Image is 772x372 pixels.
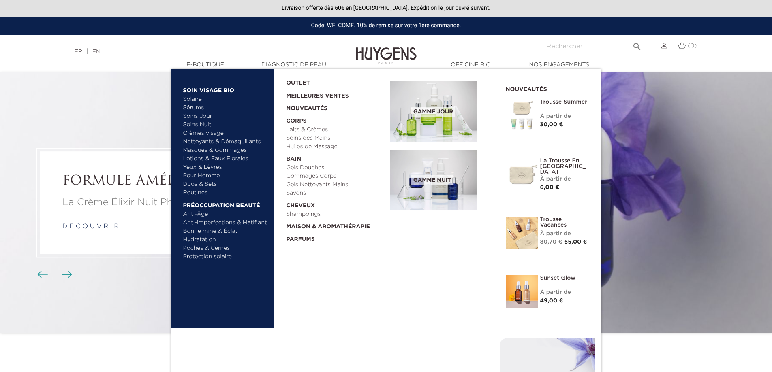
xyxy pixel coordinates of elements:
[286,100,384,113] a: Nouveautés
[183,172,268,180] a: Pour Homme
[519,61,600,69] a: Nos engagements
[286,181,384,189] a: Gels Nettoyants Mains
[540,230,589,238] div: À partir de
[564,239,587,245] span: 65,00 €
[165,61,246,69] a: E-Boutique
[62,195,233,210] p: La Crème Élixir Nuit Phyto-Rétinol
[540,158,589,175] a: La Trousse en [GEOGRAPHIC_DATA]
[183,227,268,236] a: Bonne mine & Éclat
[183,121,261,129] a: Soins Nuit
[183,146,268,155] a: Masques & Gommages
[183,210,268,219] a: Anti-Âge
[286,87,377,100] a: Meilleures Ventes
[632,39,642,49] i: 
[390,150,477,210] img: routine_nuit_banner.jpg
[286,198,384,210] a: Cheveux
[183,253,268,261] a: Protection solaire
[183,244,268,253] a: Poches & Cernes
[390,81,477,142] img: routine_jour_banner.jpg
[540,122,563,128] span: 30,00 €
[183,129,268,138] a: Crèmes visage
[390,150,494,210] a: Gamme nuit
[506,217,538,249] img: La Trousse vacances
[62,223,119,230] a: d é c o u v r i r
[183,189,268,197] a: Routines
[506,99,538,132] img: Trousse Summer
[286,125,384,134] a: Laits & Crèmes
[286,142,384,151] a: Huiles de Massage
[183,155,268,163] a: Lotions & Eaux Florales
[183,163,268,172] a: Yeux & Lèvres
[540,99,589,105] a: Trousse Summer
[183,219,268,227] a: Anti-imperfections & Matifiant
[75,49,82,57] a: FR
[183,138,268,146] a: Nettoyants & Démaquillants
[286,75,377,87] a: OUTLET
[540,217,589,228] a: Trousse Vacances
[506,275,538,308] img: Sunset glow- un teint éclatant
[540,298,563,304] span: 49,00 €
[540,185,560,190] span: 6,00 €
[62,174,233,189] h2: FORMULE AMÉLIORÉE
[183,197,268,210] a: Préoccupation beauté
[540,288,589,297] div: À partir de
[506,158,538,190] img: La Trousse en Coton
[286,113,384,125] a: Corps
[506,83,589,93] h2: Nouveautés
[542,41,645,51] input: Rechercher
[71,47,316,57] div: |
[540,239,562,245] span: 80,70 €
[183,236,268,244] a: Hydratation
[286,189,384,198] a: Savons
[183,180,268,189] a: Duos & Sets
[286,172,384,181] a: Gommages Corps
[540,275,589,281] a: Sunset Glow
[253,61,334,69] a: Diagnostic de peau
[356,34,417,65] img: Huygens
[540,112,589,121] div: À partir de
[688,43,697,49] span: (0)
[390,81,494,142] a: Gamme jour
[183,104,268,112] a: Sérums
[286,231,384,244] a: Parfums
[411,175,453,185] span: Gamme nuit
[183,95,268,104] a: Solaire
[430,61,511,69] a: Officine Bio
[286,151,384,164] a: Bain
[41,269,67,281] div: Boutons du carrousel
[540,175,589,183] div: À partir de
[92,49,101,55] a: EN
[286,134,384,142] a: Soins des Mains
[183,82,268,95] a: Soin Visage Bio
[183,112,268,121] a: Soins Jour
[286,219,384,231] a: Maison & Aromathérapie
[630,38,644,49] button: 
[411,107,455,117] span: Gamme jour
[286,164,384,172] a: Gels Douches
[286,210,384,219] a: Shampoings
